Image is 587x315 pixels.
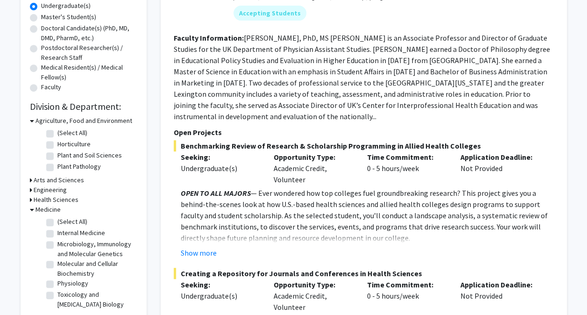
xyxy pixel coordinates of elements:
[174,33,550,121] fg-read-more: [PERSON_NAME], PhD, MS [PERSON_NAME] is an Associate Professor and Director of Graduate Studies f...
[34,185,67,195] h3: Engineering
[57,128,87,138] label: (Select All)
[367,151,446,163] p: Time Commitment:
[35,116,132,126] h3: Agriculture, Food and Environment
[41,82,61,92] label: Faculty
[181,188,251,198] em: OPEN TO ALL MAJORS
[34,175,84,185] h3: Arts and Sciences
[30,101,137,112] h2: Division & Department:
[181,247,217,258] button: Show more
[181,290,260,301] div: Undergraduate(s)
[181,163,260,174] div: Undergraduate(s)
[57,228,105,238] label: Internal Medicine
[7,273,40,308] iframe: Chat
[34,195,78,205] h3: Health Sciences
[57,279,88,288] label: Physiology
[360,151,453,185] div: 0 - 5 hours/week
[57,217,87,227] label: (Select All)
[181,151,260,163] p: Seeking:
[460,151,540,163] p: Application Deadline:
[174,127,554,138] p: Open Projects
[181,279,260,290] p: Seeking:
[41,63,137,82] label: Medical Resident(s) / Medical Fellow(s)
[174,33,244,43] b: Faculty Information:
[453,279,547,313] div: Not Provided
[35,205,61,215] h3: Medicine
[41,23,137,43] label: Doctoral Candidate(s) (PhD, MD, DMD, PharmD, etc.)
[360,279,453,313] div: 0 - 5 hours/week
[274,279,353,290] p: Opportunity Type:
[233,6,306,21] mat-chip: Accepting Students
[367,279,446,290] p: Time Commitment:
[453,151,547,185] div: Not Provided
[267,151,360,185] div: Academic Credit, Volunteer
[57,239,135,259] label: Microbiology, Immunology and Molecular Genetics
[41,12,96,22] label: Master's Student(s)
[460,279,540,290] p: Application Deadline:
[57,139,91,149] label: Horticulture
[274,151,353,163] p: Opportunity Type:
[174,268,554,279] span: Creating a Repository for Journals and Conferences in Health Sciences
[41,1,91,11] label: Undergraduate(s)
[57,290,135,309] label: Toxicology and [MEDICAL_DATA] Biology
[57,162,101,172] label: Plant Pathology
[57,150,122,160] label: Plant and Soil Sciences
[181,187,554,243] p: — Ever wondered how top colleges fuel groundbreaking research? This project gives you a behind-th...
[267,279,360,313] div: Academic Credit, Volunteer
[41,43,137,63] label: Postdoctoral Researcher(s) / Research Staff
[57,259,135,279] label: Molecular and Cellular Biochemistry
[174,140,554,151] span: Benchmarking Review of Research & Scholarship Programming in Allied Health Colleges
